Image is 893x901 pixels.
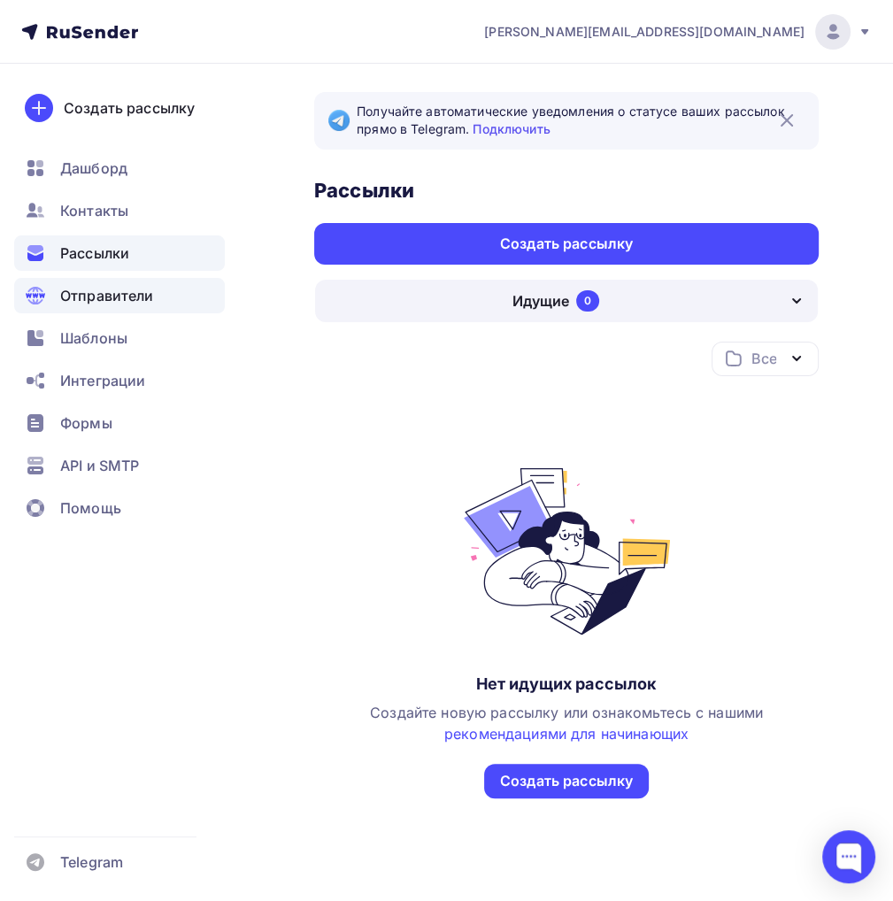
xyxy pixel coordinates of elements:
[500,234,633,254] div: Создать рассылку
[476,674,658,695] div: Нет идущих рассылок
[14,150,225,186] a: Дашборд
[60,412,112,434] span: Формы
[60,158,127,179] span: Дашборд
[484,14,872,50] a: [PERSON_NAME][EMAIL_ADDRESS][DOMAIN_NAME]
[484,23,804,41] span: [PERSON_NAME][EMAIL_ADDRESS][DOMAIN_NAME]
[444,725,689,743] a: рекомендациями для начинающих
[60,851,123,873] span: Telegram
[60,497,121,519] span: Помощь
[14,193,225,228] a: Контакты
[751,348,776,369] div: Все
[314,178,819,203] h3: Рассылки
[512,290,569,312] div: Идущие
[14,278,225,313] a: Отправители
[14,405,225,441] a: Формы
[60,455,139,476] span: API и SMTP
[60,370,145,391] span: Интеграции
[500,771,633,791] div: Создать рассылку
[14,235,225,271] a: Рассылки
[328,110,350,131] img: Telegram
[712,342,819,376] button: Все
[473,121,550,136] a: Подключить
[60,200,128,221] span: Контакты
[14,320,225,356] a: Шаблоны
[370,704,763,743] span: Создайте новую рассылку или ознакомьтесь с нашими
[60,327,127,349] span: Шаблоны
[60,285,154,306] span: Отправители
[314,279,819,323] button: Идущие 0
[357,103,804,139] span: Получайте автоматические уведомления о статусе ваших рассылок прямо в Telegram.
[60,243,129,264] span: Рассылки
[576,290,599,312] div: 0
[64,97,195,119] div: Создать рассылку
